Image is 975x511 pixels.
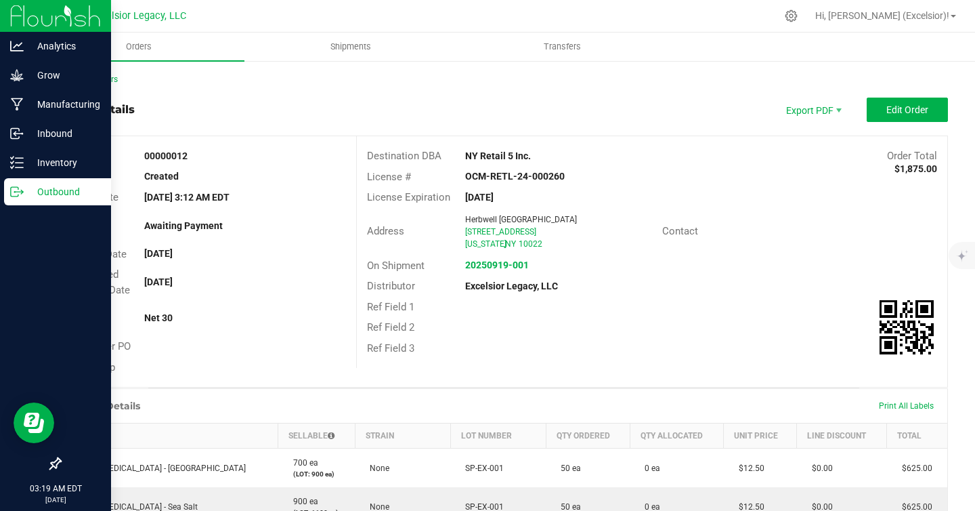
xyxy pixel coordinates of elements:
th: Total [887,424,947,449]
span: Herbwell [GEOGRAPHIC_DATA] [465,215,577,224]
inline-svg: Inventory [10,156,24,169]
button: Edit Order [867,98,948,122]
span: On Shipment [367,260,425,272]
th: Qty Allocated [630,424,724,449]
qrcode: 00000012 [880,300,934,354]
th: Item [61,424,278,449]
a: 20250919-001 [465,260,529,270]
span: NY [505,239,516,249]
span: 0 ea [638,464,660,473]
span: 700 ea [286,458,318,468]
inline-svg: Manufacturing [10,98,24,111]
strong: OCM-RETL-24-000260 [465,171,565,182]
span: Ref Field 1 [367,301,414,313]
span: Hi, [PERSON_NAME] (Excelsior)! [815,10,949,21]
a: Orders [32,33,244,61]
p: Outbound [24,184,105,200]
span: $12.50 [732,464,764,473]
span: Contact [662,225,698,237]
a: Shipments [244,33,456,61]
strong: Excelsior Legacy, LLC [465,281,558,291]
strong: [DATE] [465,192,494,203]
span: 900 ea [286,497,318,506]
span: [STREET_ADDRESS] [465,227,536,237]
strong: [DATE] 3:12 AM EDT [144,192,230,203]
span: Space [MEDICAL_DATA] - [GEOGRAPHIC_DATA] [69,464,246,473]
span: None [363,464,389,473]
th: Qty Ordered [546,424,630,449]
span: Edit Order [886,104,928,115]
span: Print All Labels [879,401,934,411]
p: [DATE] [6,495,105,505]
strong: NY Retail 5 Inc. [465,150,531,161]
th: Line Discount [797,424,887,449]
inline-svg: Analytics [10,39,24,53]
span: SP-EX-001 [458,464,504,473]
span: Distributor [367,280,415,292]
strong: Awaiting Payment [144,220,223,231]
iframe: Resource center [14,403,54,443]
span: Shipments [312,41,389,53]
span: 10022 [519,239,542,249]
p: Inbound [24,125,105,142]
inline-svg: Outbound [10,185,24,199]
p: 03:19 AM EDT [6,483,105,495]
strong: Created [144,171,179,182]
th: Strain [355,424,450,449]
img: Scan me! [880,300,934,354]
span: Ref Field 2 [367,321,414,333]
inline-svg: Inbound [10,127,24,140]
p: Grow [24,67,105,83]
th: Sellable [278,424,355,449]
th: Unit Price [724,424,797,449]
p: (LOT: 900 ea) [286,469,347,479]
span: $625.00 [895,464,932,473]
p: Analytics [24,38,105,54]
inline-svg: Grow [10,68,24,82]
span: Excelsior Legacy, LLC [91,10,186,22]
strong: 00000012 [144,150,188,161]
strong: Net 30 [144,312,173,323]
span: Orders [108,41,170,53]
span: [US_STATE] [465,239,506,249]
p: Manufacturing [24,96,105,113]
strong: $1,875.00 [894,163,937,174]
span: Destination DBA [367,150,441,162]
span: Transfers [525,41,599,53]
span: Address [367,225,404,237]
th: Lot Number [450,424,546,449]
span: License # [367,171,411,183]
p: Inventory [24,155,105,171]
strong: [DATE] [144,277,173,287]
span: Order Total [887,150,937,162]
span: , [504,239,505,249]
strong: [DATE] [144,248,173,259]
span: Ref Field 3 [367,342,414,354]
span: 50 ea [554,464,581,473]
span: $0.00 [805,464,833,473]
div: Manage settings [783,9,800,22]
span: License Expiration [367,191,450,203]
a: Transfers [456,33,668,61]
li: Export PDF [772,98,853,122]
